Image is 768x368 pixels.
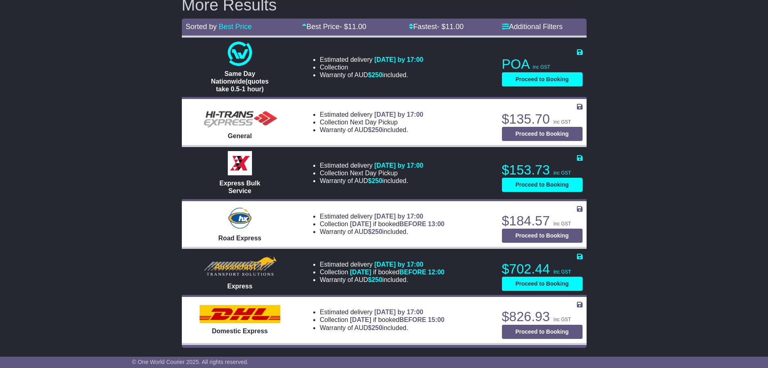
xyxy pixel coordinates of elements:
[372,126,383,133] span: 250
[219,235,262,242] span: Road Express
[339,23,366,31] span: - $
[350,221,371,227] span: [DATE]
[201,254,279,278] img: Aussiefast Transport: Express
[186,23,217,31] span: Sorted by
[372,228,383,235] span: 250
[227,283,252,290] span: Express
[374,162,423,169] span: [DATE] by 17:00
[399,221,426,227] span: BEFORE
[212,328,268,334] span: Domestic Express
[320,63,423,71] li: Collection
[502,261,583,277] p: $702.44
[437,23,464,31] span: - $
[320,268,444,276] li: Collection
[320,324,444,332] li: Warranty of AUD included.
[320,71,423,79] li: Warranty of AUD included.
[350,170,398,177] span: Next Day Pickup
[348,23,366,31] span: 11.00
[554,170,571,176] span: inc GST
[132,359,249,365] span: © One World Courier 2025. All rights reserved.
[219,23,252,31] a: Best Price
[320,126,423,134] li: Warranty of AUD included.
[350,119,398,126] span: Next Day Pickup
[374,111,423,118] span: [DATE] by 17:00
[320,220,444,228] li: Collection
[374,309,423,315] span: [DATE] by 17:00
[320,276,444,284] li: Warranty of AUD included.
[428,316,445,323] span: 15:00
[302,23,366,31] a: Best Price- $11.00
[502,213,583,229] p: $184.57
[502,23,563,31] a: Additional Filters
[320,212,444,220] li: Estimated delivery
[211,70,268,93] span: Same Day Nationwide(quotes take 0.5-1 hour)
[372,71,383,78] span: 250
[428,221,445,227] span: 13:00
[320,162,423,169] li: Estimated delivery
[320,228,444,236] li: Warranty of AUD included.
[399,269,426,275] span: BEFORE
[502,72,583,86] button: Proceed to Booking
[554,119,571,125] span: inc GST
[368,126,383,133] span: $
[200,104,280,128] img: HiTrans (Machship): General
[374,261,423,268] span: [DATE] by 17:00
[502,178,583,192] button: Proceed to Booking
[502,309,583,325] p: $826.93
[502,277,583,291] button: Proceed to Booking
[219,180,260,194] span: Express Bulk Service
[320,316,444,324] li: Collection
[200,305,280,323] img: DHL: Domestic Express
[533,64,550,70] span: inc GST
[502,325,583,339] button: Proceed to Booking
[228,132,252,139] span: General
[502,127,583,141] button: Proceed to Booking
[320,177,423,185] li: Warranty of AUD included.
[368,71,383,78] span: $
[320,261,444,268] li: Estimated delivery
[374,213,423,220] span: [DATE] by 17:00
[368,177,383,184] span: $
[502,56,583,72] p: POA
[320,56,423,63] li: Estimated delivery
[368,228,383,235] span: $
[228,42,252,66] img: One World Courier: Same Day Nationwide(quotes take 0.5-1 hour)
[502,162,583,178] p: $153.73
[350,221,444,227] span: if booked
[372,177,383,184] span: 250
[320,169,423,177] li: Collection
[372,276,383,283] span: 250
[409,23,464,31] a: Fastest- $11.00
[320,118,423,126] li: Collection
[350,269,444,275] span: if booked
[350,316,444,323] span: if booked
[368,324,383,331] span: $
[228,151,252,175] img: Border Express: Express Bulk Service
[502,229,583,243] button: Proceed to Booking
[374,56,423,63] span: [DATE] by 17:00
[554,317,571,322] span: inc GST
[368,276,383,283] span: $
[428,269,445,275] span: 12:00
[320,111,423,118] li: Estimated delivery
[372,324,383,331] span: 250
[350,316,371,323] span: [DATE]
[554,221,571,227] span: inc GST
[554,269,571,275] span: inc GST
[320,308,444,316] li: Estimated delivery
[350,269,371,275] span: [DATE]
[399,316,426,323] span: BEFORE
[227,206,253,230] img: Hunter Express: Road Express
[502,111,583,127] p: $135.70
[445,23,464,31] span: 11.00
